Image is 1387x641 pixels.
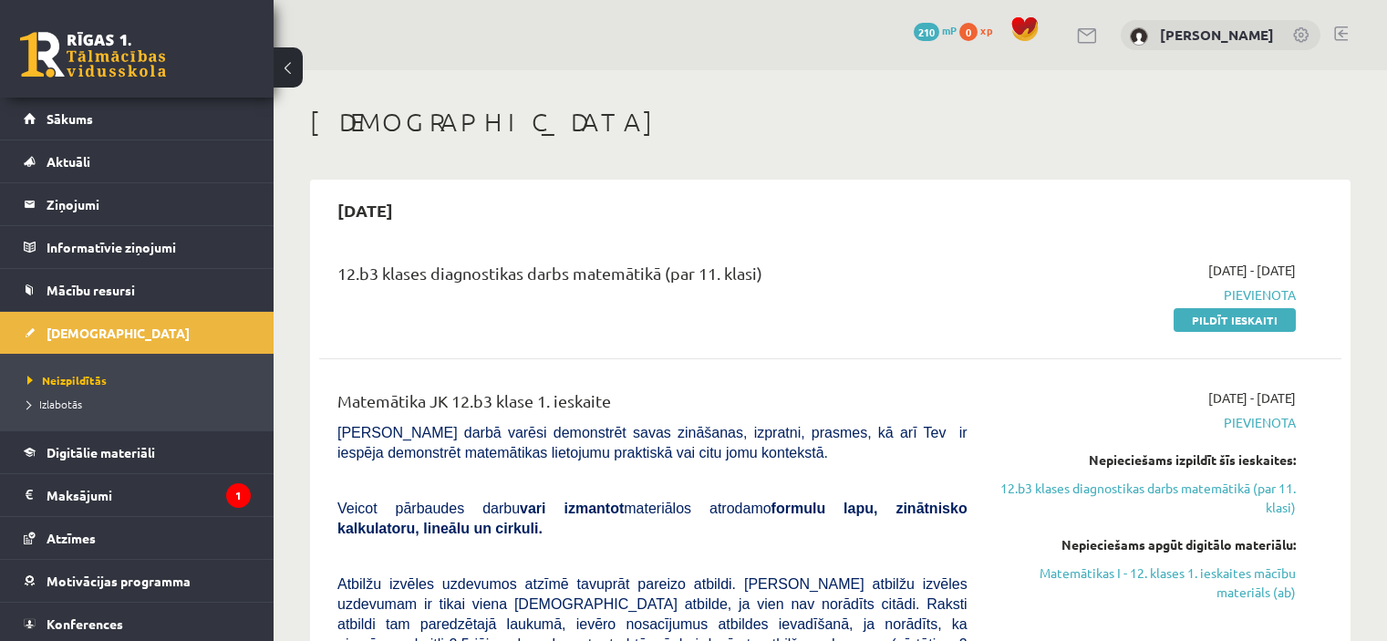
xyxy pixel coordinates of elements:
a: Informatīvie ziņojumi [24,226,251,268]
span: 210 [914,23,939,41]
a: Matemātikas I - 12. klases 1. ieskaites mācību materiāls (ab) [995,563,1296,602]
legend: Maksājumi [47,474,251,516]
span: Izlabotās [27,397,82,411]
a: Sākums [24,98,251,140]
a: Aktuāli [24,140,251,182]
a: Motivācijas programma [24,560,251,602]
a: Mācību resursi [24,269,251,311]
a: Ziņojumi [24,183,251,225]
span: Pievienota [995,413,1296,432]
span: Digitālie materiāli [47,444,155,460]
span: Veicot pārbaudes darbu materiālos atrodamo [337,501,968,536]
span: Atzīmes [47,530,96,546]
span: mP [942,23,957,37]
i: 1 [226,483,251,508]
span: Motivācijas programma [47,573,191,589]
img: Roberts Zariņš [1130,27,1148,46]
span: xp [980,23,992,37]
a: 210 mP [914,23,957,37]
span: Neizpildītās [27,373,107,388]
h2: [DATE] [319,189,411,232]
div: 12.b3 klases diagnostikas darbs matemātikā (par 11. klasi) [337,261,968,295]
span: Aktuāli [47,153,90,170]
span: [DATE] - [DATE] [1208,388,1296,408]
legend: Informatīvie ziņojumi [47,226,251,268]
span: [PERSON_NAME] darbā varēsi demonstrēt savas zināšanas, izpratni, prasmes, kā arī Tev ir iespēja d... [337,425,968,460]
a: Izlabotās [27,396,255,412]
span: Konferences [47,615,123,632]
b: formulu lapu, zinātnisko kalkulatoru, lineālu un cirkuli. [337,501,968,536]
legend: Ziņojumi [47,183,251,225]
div: Nepieciešams izpildīt šīs ieskaites: [995,450,1296,470]
div: Matemātika JK 12.b3 klase 1. ieskaite [337,388,968,422]
a: [DEMOGRAPHIC_DATA] [24,312,251,354]
a: 12.b3 klases diagnostikas darbs matemātikā (par 11. klasi) [995,479,1296,517]
b: vari izmantot [520,501,624,516]
a: Maksājumi1 [24,474,251,516]
a: Atzīmes [24,517,251,559]
a: Rīgas 1. Tālmācības vidusskola [20,32,166,78]
span: Pievienota [995,285,1296,305]
span: Sākums [47,110,93,127]
span: Mācību resursi [47,282,135,298]
a: Pildīt ieskaiti [1174,308,1296,332]
a: [PERSON_NAME] [1160,26,1274,44]
a: Neizpildītās [27,372,255,388]
h1: [DEMOGRAPHIC_DATA] [310,107,1351,138]
span: [DEMOGRAPHIC_DATA] [47,325,190,341]
span: [DATE] - [DATE] [1208,261,1296,280]
span: 0 [959,23,978,41]
a: 0 xp [959,23,1001,37]
div: Nepieciešams apgūt digitālo materiālu: [995,535,1296,554]
a: Digitālie materiāli [24,431,251,473]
